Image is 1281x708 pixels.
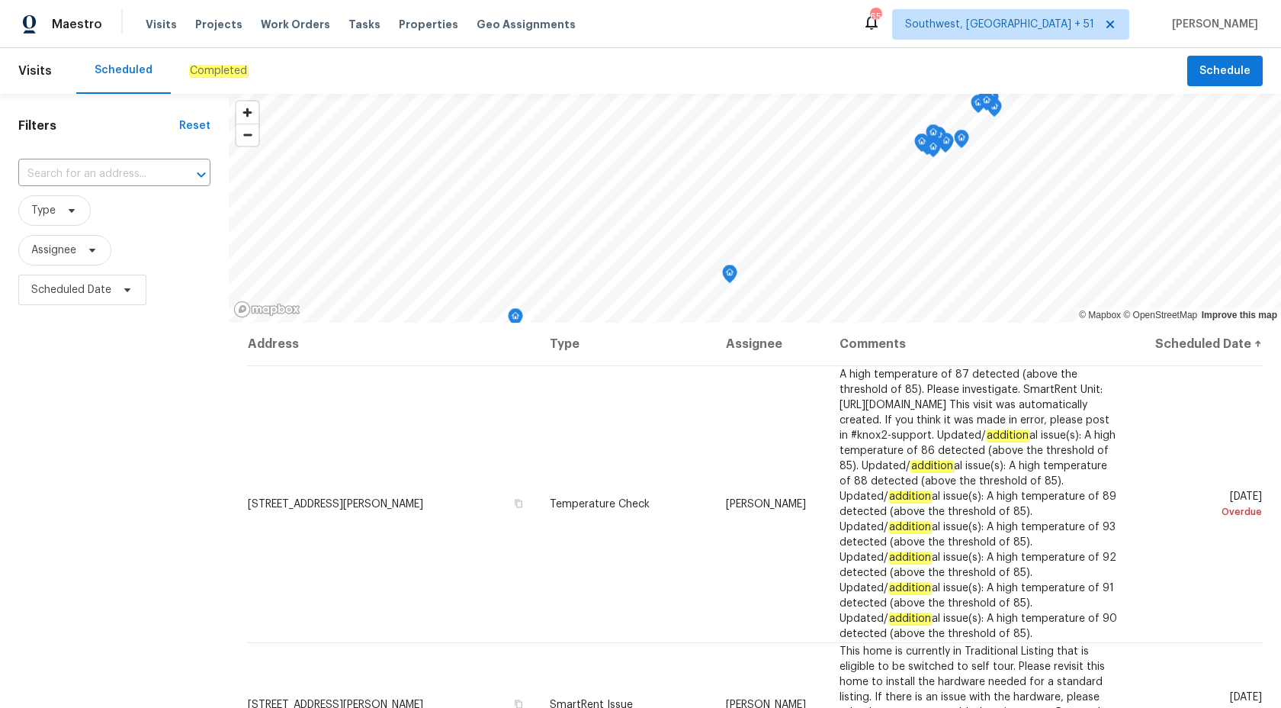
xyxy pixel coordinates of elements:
div: Map marker [978,85,994,109]
span: Assignee [31,243,76,258]
em: addition [888,491,932,503]
div: Map marker [939,133,954,156]
em: addition [888,613,932,625]
button: Schedule [1187,56,1263,87]
button: Copy Address [512,497,525,510]
div: Map marker [508,308,523,332]
a: Mapbox [1079,310,1121,320]
div: Map marker [926,124,941,148]
span: A high temperature of 87 detected (above the threshold of 85). Please investigate. SmartRent Unit... [840,369,1117,639]
th: Type [538,323,714,365]
th: Assignee [714,323,827,365]
span: Visits [18,54,52,88]
em: addition [888,552,932,564]
span: Maestro [52,17,102,32]
div: Reset [179,118,210,134]
th: Address [247,323,538,365]
em: addition [888,582,932,594]
span: Scheduled Date [31,282,111,298]
div: Map marker [971,95,986,118]
th: Scheduled Date ↑ [1132,323,1263,365]
a: Mapbox homepage [233,301,300,318]
a: OpenStreetMap [1123,310,1197,320]
em: Completed [189,65,248,77]
div: Map marker [926,139,941,163]
div: Map marker [914,134,929,157]
span: Tasks [348,19,380,30]
div: Scheduled [95,63,152,78]
canvas: Map [229,94,1281,323]
span: [STREET_ADDRESS][PERSON_NAME] [248,499,423,510]
span: Schedule [1199,62,1250,81]
div: Overdue [1145,504,1262,520]
a: Improve this map [1202,310,1277,320]
button: Open [191,164,212,185]
div: Map marker [954,130,969,153]
span: Work Orders [261,17,330,32]
em: addition [986,430,1029,442]
div: 657 [870,9,881,24]
span: [DATE] [1145,491,1262,520]
span: Southwest, [GEOGRAPHIC_DATA] + 51 [905,17,1094,32]
h1: Filters [18,118,179,134]
span: Visits [146,17,177,32]
th: Comments [827,323,1132,365]
div: Map marker [722,265,737,288]
span: Projects [195,17,242,32]
em: addition [888,521,932,533]
span: Temperature Check [550,499,650,510]
span: Properties [399,17,458,32]
button: Zoom out [236,124,258,146]
span: [PERSON_NAME] [726,499,806,510]
input: Search for an address... [18,163,168,186]
span: Type [31,203,56,218]
em: addition [910,460,954,472]
button: Zoom in [236,101,258,124]
div: Map marker [979,92,994,116]
span: Geo Assignments [477,17,576,32]
span: [PERSON_NAME] [1166,17,1258,32]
